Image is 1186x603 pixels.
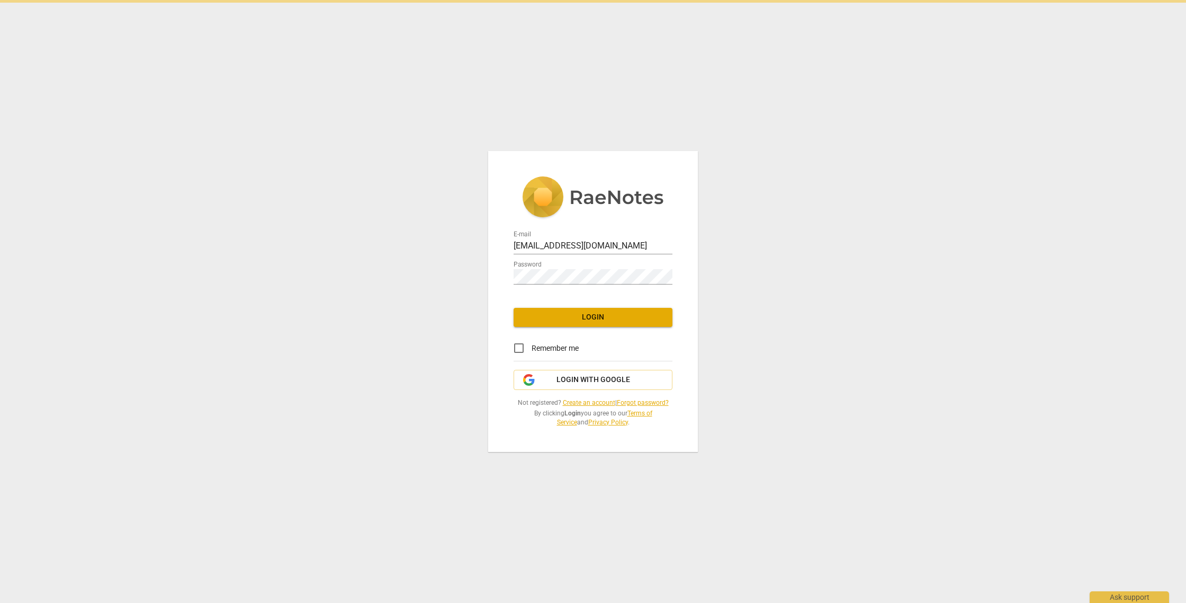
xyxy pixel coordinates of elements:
[563,399,615,406] a: Create an account
[1090,591,1169,603] div: Ask support
[532,343,579,354] span: Remember me
[617,399,669,406] a: Forgot password?
[557,410,652,426] a: Terms of Service
[514,308,672,327] button: Login
[588,419,628,426] a: Privacy Policy
[514,232,531,238] label: E-mail
[522,176,664,220] img: 5ac2273c67554f335776073100b6d88f.svg
[514,370,672,390] button: Login with Google
[514,262,542,268] label: Password
[556,375,630,385] span: Login with Google
[514,409,672,427] span: By clicking you agree to our and .
[522,312,664,323] span: Login
[564,410,581,417] b: Login
[514,398,672,407] span: Not registered? |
